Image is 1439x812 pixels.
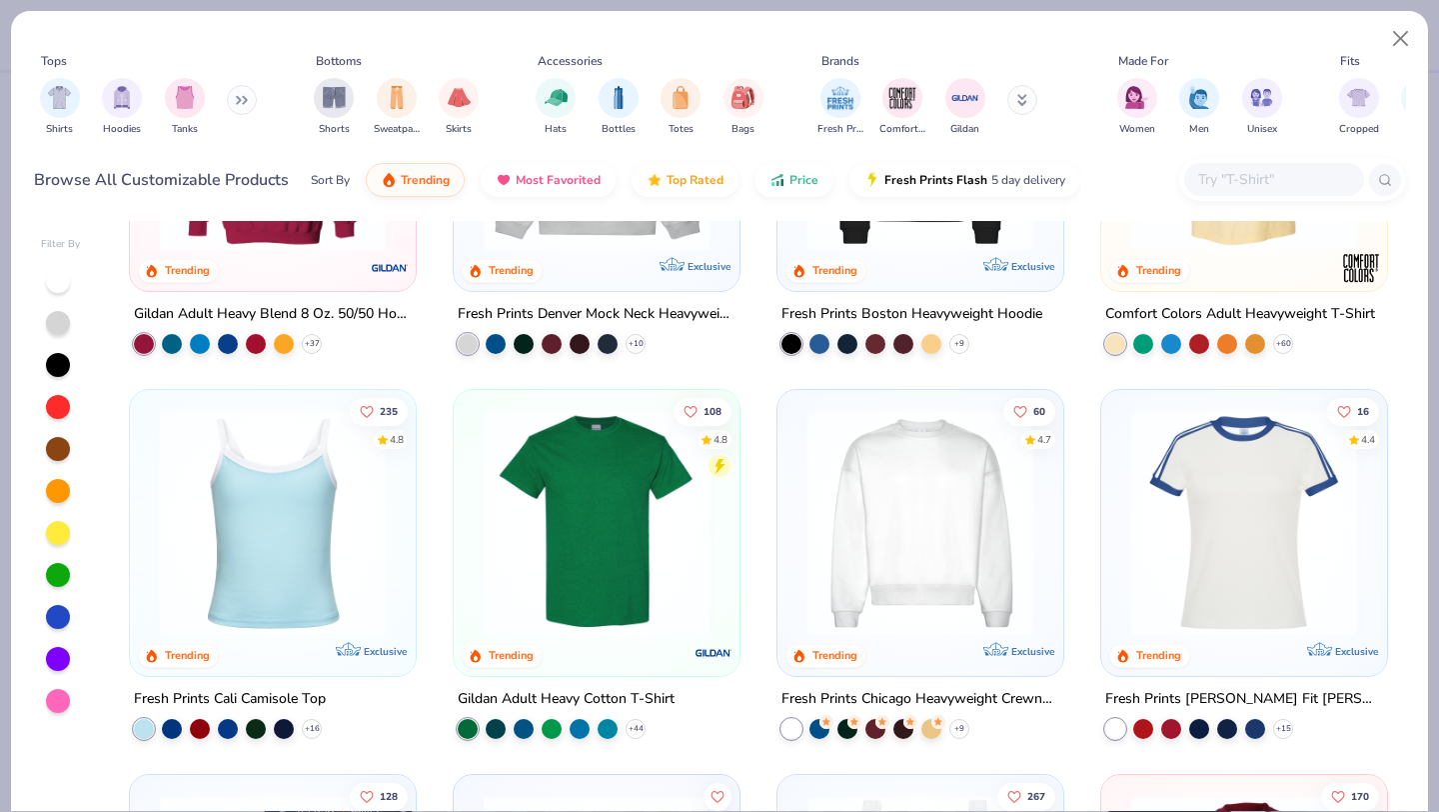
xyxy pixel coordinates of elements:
span: + 60 [1275,338,1290,350]
span: Fresh Prints [817,122,863,137]
span: Sweatpants [374,122,420,137]
span: Shirts [46,122,73,137]
img: f5d85501-0dbb-4ee4-b115-c08fa3845d83 [474,25,719,251]
img: d4a37e75-5f2b-4aef-9a6e-23330c63bbc0 [1042,25,1288,251]
span: Exclusive [1011,644,1054,657]
img: Hats Image [545,86,568,109]
button: filter button [879,78,925,137]
span: Most Favorited [516,172,601,188]
img: Bottles Image [608,86,630,109]
span: + 44 [629,722,644,734]
img: Bags Image [731,86,753,109]
span: 128 [381,791,399,801]
span: + 9 [954,722,964,734]
div: filter for Totes [661,78,701,137]
img: Cropped Image [1347,86,1370,109]
img: db319196-8705-402d-8b46-62aaa07ed94f [474,410,719,636]
span: Men [1189,122,1209,137]
button: filter button [1117,78,1157,137]
div: filter for Fresh Prints [817,78,863,137]
button: Like [1327,397,1379,425]
span: Women [1119,122,1155,137]
span: Trending [401,172,450,188]
div: Fresh Prints Denver Mock Neck Heavyweight Sweatshirt [458,302,735,327]
img: Gildan logo [370,248,410,288]
img: Comfort Colors Image [887,83,917,113]
div: Brands [821,52,859,70]
img: e5540c4d-e74a-4e58-9a52-192fe86bec9f [1121,410,1367,636]
span: 108 [704,406,721,416]
div: 4.8 [714,432,727,447]
span: 60 [1033,406,1045,416]
span: 5 day delivery [991,169,1065,192]
button: Price [754,163,833,197]
button: Most Favorited [481,163,616,197]
span: Price [789,172,818,188]
div: Fresh Prints Chicago Heavyweight Crewneck [781,686,1059,711]
button: filter button [40,78,80,137]
span: Exclusive [1334,644,1377,657]
div: Fresh Prints [PERSON_NAME] Fit [PERSON_NAME] Shirt with Stripes [1105,686,1383,711]
img: Totes Image [670,86,692,109]
span: 16 [1357,406,1369,416]
div: filter for Tanks [165,78,205,137]
button: filter button [817,78,863,137]
div: filter for Sweatpants [374,78,420,137]
div: filter for Unisex [1242,78,1282,137]
div: Fits [1340,52,1360,70]
img: 01756b78-01f6-4cc6-8d8a-3c30c1a0c8ac [150,25,396,251]
div: filter for Bottles [599,78,639,137]
div: Gildan Adult Heavy Cotton T-Shirt [458,686,675,711]
span: Exclusive [688,260,730,273]
div: filter for Cropped [1339,78,1379,137]
div: filter for Hats [536,78,576,137]
img: trending.gif [381,172,397,188]
img: 9145e166-e82d-49ae-94f7-186c20e691c9 [1042,410,1288,636]
img: 91acfc32-fd48-4d6b-bdad-a4c1a30ac3fc [797,25,1043,251]
span: Exclusive [1011,260,1054,273]
button: filter button [165,78,205,137]
img: a25d9891-da96-49f3-a35e-76288174bf3a [150,410,396,636]
span: + 15 [1275,722,1290,734]
span: Exclusive [364,644,407,657]
button: Like [704,782,731,810]
img: c7959168-479a-4259-8c5e-120e54807d6b [719,410,965,636]
button: Trending [366,163,465,197]
div: Browse All Customizable Products [34,168,289,192]
div: Fresh Prints Boston Heavyweight Hoodie [781,302,1042,327]
img: Hoodies Image [111,86,133,109]
span: Unisex [1247,122,1277,137]
span: Shorts [319,122,350,137]
button: filter button [723,78,763,137]
div: filter for Women [1117,78,1157,137]
img: Gildan logo [694,632,733,672]
span: Top Rated [667,172,723,188]
span: Totes [669,122,694,137]
div: filter for Shirts [40,78,80,137]
div: filter for Men [1179,78,1219,137]
button: filter button [536,78,576,137]
div: Filter By [41,237,81,252]
div: Sort By [311,171,350,189]
button: filter button [374,78,420,137]
button: filter button [661,78,701,137]
div: 4.8 [391,432,405,447]
div: 4.7 [1037,432,1051,447]
button: filter button [439,78,479,137]
button: Like [997,782,1055,810]
div: filter for Hoodies [102,78,142,137]
img: Shirts Image [48,86,71,109]
span: Bags [731,122,754,137]
span: Bottles [602,122,636,137]
span: + 16 [305,722,320,734]
div: filter for Comfort Colors [879,78,925,137]
img: Shorts Image [323,86,346,109]
img: Skirts Image [448,86,471,109]
button: Like [674,397,731,425]
div: Comfort Colors Adult Heavyweight T-Shirt [1105,302,1375,327]
span: 235 [381,406,399,416]
div: Made For [1118,52,1168,70]
div: Bottoms [316,52,362,70]
span: 267 [1027,791,1045,801]
button: filter button [945,78,985,137]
